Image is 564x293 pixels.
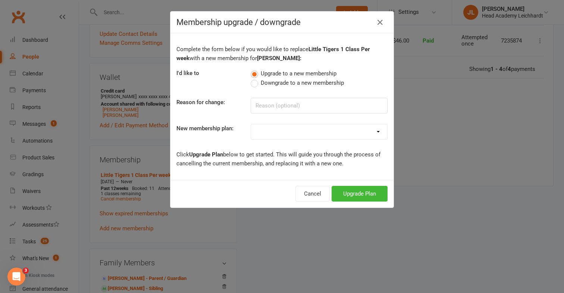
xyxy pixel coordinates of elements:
label: I'd like to [176,69,199,78]
button: Cancel [295,186,330,202]
input: Reason (optional) [251,98,388,113]
b: [PERSON_NAME]: [257,55,301,62]
b: Upgrade Plan [189,151,223,158]
h4: Membership upgrade / downgrade [176,18,388,27]
label: New membership plan: [176,124,234,133]
span: 3 [23,268,29,274]
p: Complete the form below if you would like to replace with a new membership for [176,45,388,63]
button: Close [374,16,386,28]
label: Reason for change: [176,98,225,107]
button: Upgrade Plan [332,186,388,202]
span: Upgrade to a new membership [261,69,336,77]
iframe: Intercom live chat [7,268,25,286]
p: Click below to get started. This will guide you through the process of cancelling the current mem... [176,150,388,168]
span: Downgrade to a new membership [261,78,344,86]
